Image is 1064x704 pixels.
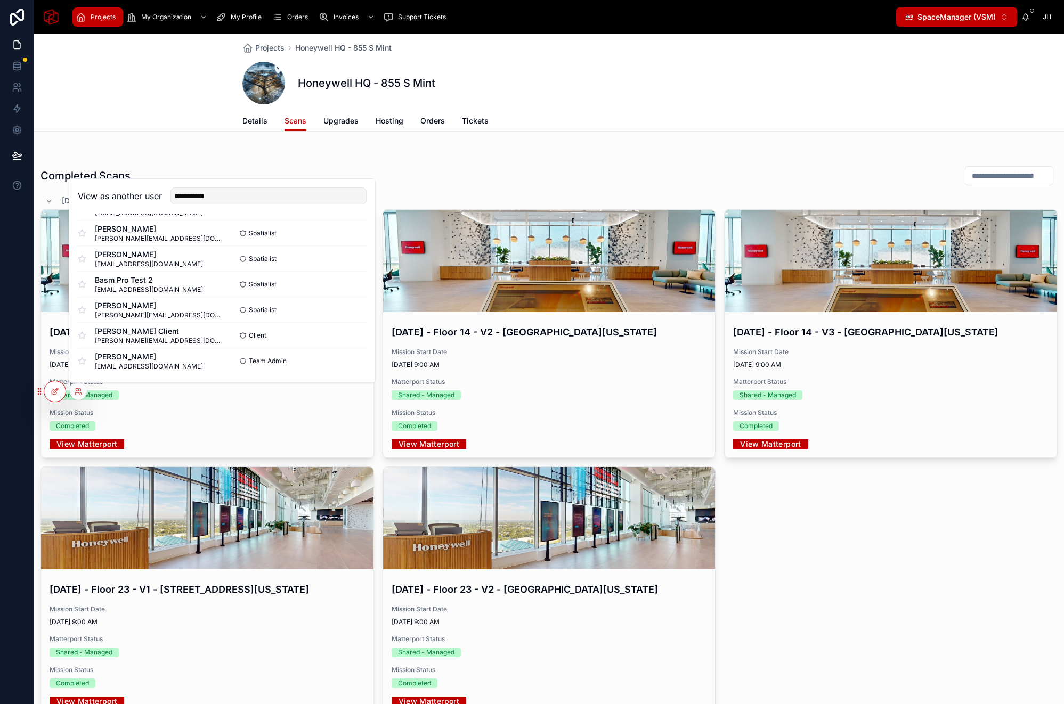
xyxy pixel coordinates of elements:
[41,210,373,312] div: file.jpeg
[733,361,1049,369] span: [DATE] 9:00 AM
[733,348,1049,356] span: Mission Start Date
[141,13,191,21] span: My Organization
[392,408,707,417] span: Mission Status
[95,337,222,345] span: [PERSON_NAME][EMAIL_ADDRESS][DOMAIN_NAME]
[392,618,707,626] span: [DATE] 9:00 AM
[733,378,1049,386] span: Matterport Status
[383,209,716,458] a: [DATE] - Floor 14 - V2 - [GEOGRAPHIC_DATA][US_STATE]Mission Start Date[DATE] 9:00 AMMatterport St...
[392,605,707,613] span: Mission Start Date
[62,195,86,206] span: [DATE]
[78,190,162,202] h2: View as another user
[285,111,306,132] a: Scans
[56,648,112,657] div: Shared - Managed
[725,210,1057,312] div: file.jpeg
[334,13,359,21] span: Invoices
[392,325,707,339] h4: [DATE] - Floor 14 - V2 - [GEOGRAPHIC_DATA][US_STATE]
[95,362,203,371] span: [EMAIL_ADDRESS][DOMAIN_NAME]
[95,275,203,285] span: Basm Pro Test 2
[50,436,124,452] a: View Matterport
[733,408,1049,417] span: Mission Status
[242,116,267,126] span: Details
[68,5,896,29] div: scrollable content
[420,111,445,133] a: Orders
[50,666,365,674] span: Mission Status
[249,229,277,238] span: Spatialist
[462,116,489,126] span: Tickets
[398,390,454,400] div: Shared - Managed
[917,12,996,22] span: SpaceManager (VSM)
[50,348,365,356] span: Mission Start Date
[383,467,716,569] div: file.jpeg
[724,209,1058,458] a: [DATE] - Floor 14 - V3 - [GEOGRAPHIC_DATA][US_STATE]Mission Start Date[DATE] 9:00 AMMatterport St...
[72,7,123,27] a: Projects
[298,76,435,91] h1: Honeywell HQ - 855 S Mint
[41,467,373,569] div: file.jpeg
[43,9,60,26] img: App logo
[733,325,1049,339] h4: [DATE] - Floor 14 - V3 - [GEOGRAPHIC_DATA][US_STATE]
[95,351,203,362] span: [PERSON_NAME]
[242,43,285,53] a: Projects
[95,311,222,320] span: [PERSON_NAME][EMAIL_ADDRESS][DOMAIN_NAME]
[50,618,365,626] span: [DATE] 9:00 AM
[420,116,445,126] span: Orders
[249,280,277,289] span: Spatialist
[50,635,365,643] span: Matterport Status
[91,13,116,21] span: Projects
[383,210,716,312] div: file.jpeg
[398,13,446,21] span: Support Tickets
[249,306,277,314] span: Spatialist
[95,285,203,294] span: [EMAIL_ADDRESS][DOMAIN_NAME]
[95,249,203,260] span: [PERSON_NAME]
[315,7,380,27] a: Invoices
[392,666,707,674] span: Mission Status
[392,635,707,643] span: Matterport Status
[392,361,707,369] span: [DATE] 9:00 AM
[392,436,466,452] a: View Matterport
[392,348,707,356] span: Mission Start Date
[50,378,365,386] span: Matterport Status
[376,111,403,133] a: Hosting
[398,421,431,431] div: Completed
[740,421,773,431] div: Completed
[392,378,707,386] span: Matterport Status
[323,111,359,133] a: Upgrades
[462,111,489,133] a: Tickets
[242,111,267,133] a: Details
[733,436,808,452] a: View Matterport
[249,331,266,340] span: Client
[285,116,306,126] span: Scans
[123,7,213,27] a: My Organization
[392,582,707,596] h4: [DATE] - Floor 23 - V2 - [GEOGRAPHIC_DATA][US_STATE]
[1043,13,1051,21] span: JH
[376,116,403,126] span: Hosting
[323,116,359,126] span: Upgrades
[896,7,1017,27] button: Select Button
[213,7,269,27] a: My Profile
[50,582,365,596] h4: [DATE] - Floor 23 - V1 - [STREET_ADDRESS][US_STATE]
[740,390,796,400] div: Shared - Managed
[255,43,285,53] span: Projects
[56,678,89,688] div: Completed
[95,234,222,243] span: [PERSON_NAME][EMAIL_ADDRESS][DOMAIN_NAME]
[380,7,453,27] a: Support Tickets
[40,209,374,458] a: [DATE] - Floor 14 - V1 - [STREET_ADDRESS][US_STATE]Mission Start Date[DATE] 9:00 AMMatterport Sta...
[50,325,365,339] h4: [DATE] - Floor 14 - V1 - [STREET_ADDRESS][US_STATE]
[56,421,89,431] div: Completed
[95,300,222,311] span: [PERSON_NAME]
[287,13,308,21] span: Orders
[95,260,203,268] span: [EMAIL_ADDRESS][DOMAIN_NAME]
[40,168,131,183] h1: Completed Scans
[398,648,454,657] div: Shared - Managed
[269,7,315,27] a: Orders
[95,326,222,337] span: [PERSON_NAME] Client
[249,357,287,365] span: Team Admin
[249,255,277,263] span: Spatialist
[50,605,365,613] span: Mission Start Date
[295,43,392,53] a: Honeywell HQ - 855 S Mint
[398,678,431,688] div: Completed
[231,13,262,21] span: My Profile
[50,408,365,417] span: Mission Status
[95,224,222,234] span: [PERSON_NAME]
[50,361,365,369] span: [DATE] 9:00 AM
